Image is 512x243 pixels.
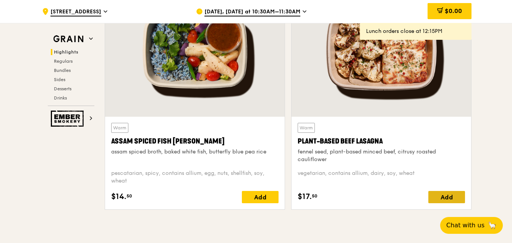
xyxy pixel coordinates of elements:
[111,148,279,156] div: assam spiced broth, baked white fish, butterfly blue pea rice
[54,95,67,101] span: Drinks
[54,59,73,64] span: Regulars
[111,123,128,133] div: Warm
[111,170,279,185] div: pescatarian, spicy, contains allium, egg, nuts, shellfish, soy, wheat
[298,123,315,133] div: Warm
[366,28,465,35] div: Lunch orders close at 12:15PM
[446,221,484,230] span: Chat with us
[204,8,300,16] span: [DATE], [DATE] at 10:30AM–11:30AM
[54,86,71,91] span: Desserts
[445,7,462,15] span: $0.00
[50,8,101,16] span: [STREET_ADDRESS]
[488,221,497,230] span: 🦙
[440,217,503,234] button: Chat with us🦙
[298,148,465,163] div: fennel seed, plant-based minced beef, citrusy roasted cauliflower
[111,136,279,147] div: Assam Spiced Fish [PERSON_NAME]
[298,170,465,185] div: vegetarian, contains allium, dairy, soy, wheat
[312,193,318,199] span: 50
[51,111,86,127] img: Ember Smokery web logo
[54,77,65,82] span: Sides
[54,68,71,73] span: Bundles
[54,49,78,55] span: Highlights
[428,191,465,203] div: Add
[242,191,279,203] div: Add
[126,193,132,199] span: 50
[298,136,465,147] div: Plant-Based Beef Lasagna
[51,32,86,46] img: Grain web logo
[111,191,126,202] span: $14.
[298,191,312,202] span: $17.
